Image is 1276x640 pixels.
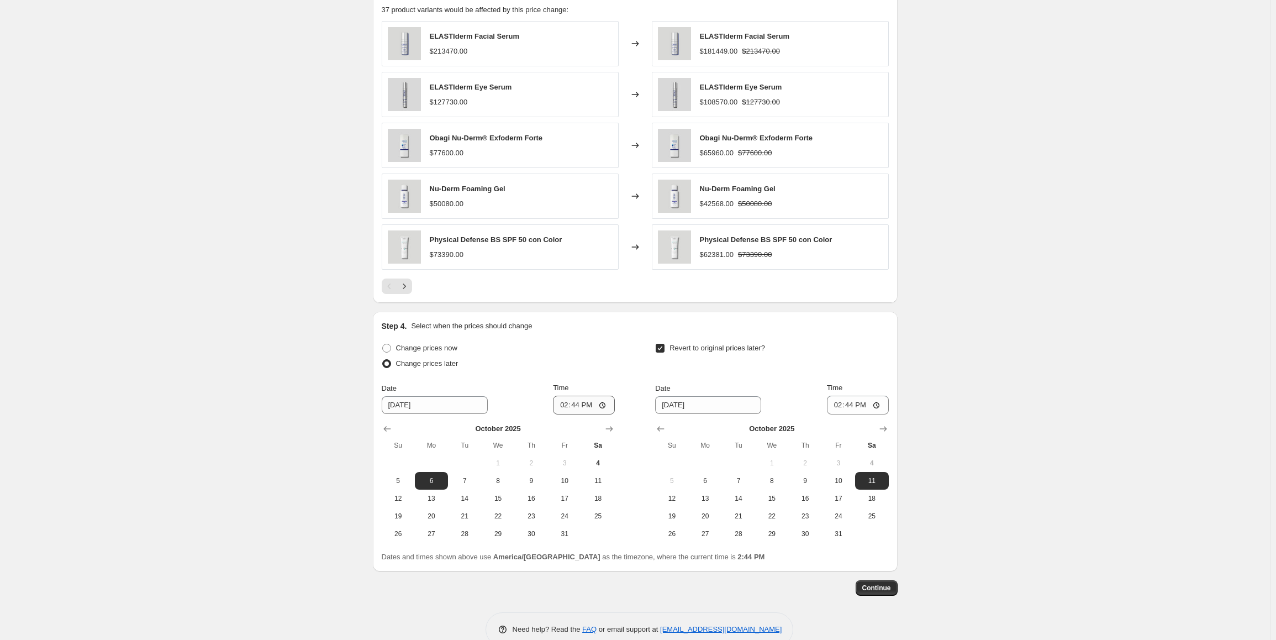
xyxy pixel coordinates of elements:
[548,437,581,454] th: Friday
[452,476,477,485] span: 7
[822,490,855,507] button: Friday October 17 2025
[860,494,884,503] span: 18
[586,441,610,450] span: Sa
[689,525,722,543] button: Monday October 27 2025
[548,490,581,507] button: Friday October 17 2025
[693,441,718,450] span: Mo
[519,494,544,503] span: 16
[655,490,688,507] button: Sunday October 12 2025
[388,78,421,111] img: OBAGI.COM-SITE-ELASTIDERM_EYE_DEPUFFING_SERUM-PDP-ASSET_1200X1200-GREY_80x.jpg
[755,507,788,525] button: Wednesday October 22 2025
[419,476,444,485] span: 6
[737,553,764,561] b: 2:44 PM
[660,494,684,503] span: 12
[452,529,477,538] span: 28
[822,525,855,543] button: Friday October 31 2025
[760,494,784,503] span: 15
[658,78,691,111] img: OBAGI.COM-SITE-ELASTIDERM_EYE_DEPUFFING_SERUM-PDP-ASSET_1200X1200-GREY_80x.jpg
[738,198,772,209] strike: $50080.00
[689,472,722,490] button: Monday October 6 2025
[452,441,477,450] span: Tu
[519,512,544,521] span: 23
[553,396,615,415] input: 12:00
[602,421,617,437] button: Show next month, November 2025
[876,421,891,437] button: Show next month, November 2025
[700,46,738,57] div: $181449.00
[788,437,821,454] th: Thursday
[515,490,548,507] button: Thursday October 16 2025
[388,27,421,60] img: NewFacial_80x.png
[382,525,415,543] button: Sunday October 26 2025
[669,344,765,352] span: Revert to original prices later?
[382,490,415,507] button: Sunday October 12 2025
[481,525,514,543] button: Wednesday October 29 2025
[415,437,448,454] th: Monday
[481,454,514,472] button: Wednesday October 1 2025
[430,198,463,209] div: $50080.00
[515,507,548,525] button: Thursday October 23 2025
[860,459,884,468] span: 4
[411,321,532,332] p: Select when the prices should change
[826,441,851,450] span: Fr
[658,180,691,213] img: GREY_New_Pack_Nu-Derm_Foaming_Gel_Cleanser_1260x1260_e886a87a-30d4-4043-8614-07339fa57cbb_80x.jpg
[481,507,514,525] button: Wednesday October 22 2025
[726,512,751,521] span: 21
[788,454,821,472] button: Thursday October 2 2025
[700,148,734,159] div: $65960.00
[448,490,481,507] button: Tuesday October 14 2025
[581,507,614,525] button: Saturday October 25 2025
[689,507,722,525] button: Monday October 20 2025
[581,454,614,472] button: Today Saturday October 4 2025
[448,525,481,543] button: Tuesday October 28 2025
[415,525,448,543] button: Monday October 27 2025
[755,437,788,454] th: Wednesday
[693,476,718,485] span: 6
[655,472,688,490] button: Sunday October 5 2025
[760,529,784,538] span: 29
[826,512,851,521] span: 24
[700,83,782,91] span: ELASTIderm Eye Serum
[386,476,410,485] span: 5
[860,512,884,521] span: 25
[552,494,577,503] span: 17
[822,437,855,454] th: Friday
[388,230,421,264] img: SOMD_Tinted_Physical_Defense_SPF50_PDPhero_1260x1260_72dpi_1440x_1_80x.webp
[660,441,684,450] span: Su
[415,490,448,507] button: Monday October 13 2025
[700,198,734,209] div: $42568.00
[586,459,610,468] span: 4
[860,476,884,485] span: 11
[722,437,755,454] th: Tuesday
[693,529,718,538] span: 27
[855,437,888,454] th: Saturday
[862,584,891,592] span: Continue
[382,6,569,14] span: 37 product variants would be affected by this price change:
[581,437,614,454] th: Saturday
[382,472,415,490] button: Sunday October 5 2025
[755,490,788,507] button: Wednesday October 15 2025
[382,507,415,525] button: Sunday October 19 2025
[419,441,444,450] span: Mo
[486,476,510,485] span: 8
[386,441,410,450] span: Su
[700,235,832,244] span: Physical Defense BS SPF 50 con Color
[481,472,514,490] button: Wednesday October 8 2025
[856,580,898,596] button: Continue
[582,625,597,633] a: FAQ
[452,512,477,521] span: 21
[515,437,548,454] th: Thursday
[515,525,548,543] button: Thursday October 30 2025
[430,46,468,57] div: $213470.00
[419,512,444,521] span: 20
[515,454,548,472] button: Thursday October 2 2025
[415,472,448,490] button: Monday October 6 2025
[519,529,544,538] span: 30
[548,525,581,543] button: Friday October 31 2025
[855,454,888,472] button: Today Saturday October 4 2025
[660,625,782,633] a: [EMAIL_ADDRESS][DOMAIN_NAME]
[486,512,510,521] span: 22
[826,494,851,503] span: 17
[382,553,765,561] span: Dates and times shown above use as the timezone, where the current time is
[481,490,514,507] button: Wednesday October 15 2025
[793,512,817,521] span: 23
